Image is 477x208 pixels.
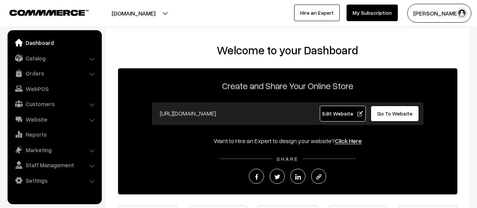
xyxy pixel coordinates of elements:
[9,97,99,111] a: Customers
[456,8,468,19] img: user
[9,112,99,126] a: Website
[347,5,398,21] a: My Subscription
[9,8,75,17] a: COMMMERCE
[273,156,302,162] span: SHARE
[294,5,340,21] a: Hire an Expert
[113,43,462,57] h2: Welcome to your Dashboard
[9,128,99,141] a: Reports
[9,143,99,157] a: Marketing
[407,4,471,23] button: [PERSON_NAME]
[335,137,362,145] a: Click Here
[9,51,99,65] a: Catalog
[118,79,457,92] p: Create and Share Your Online Store
[377,110,413,117] span: Go To Website
[320,106,366,122] a: Edit Website
[9,36,99,49] a: Dashboard
[9,10,89,15] img: COMMMERCE
[322,110,363,117] span: Edit Website
[85,4,182,23] button: [DOMAIN_NAME]
[9,66,99,80] a: Orders
[118,136,457,145] div: Want to Hire an Expert to design your website?
[9,158,99,172] a: Staff Management
[9,82,99,96] a: WebPOS
[9,174,99,187] a: Settings
[371,106,419,122] a: Go To Website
